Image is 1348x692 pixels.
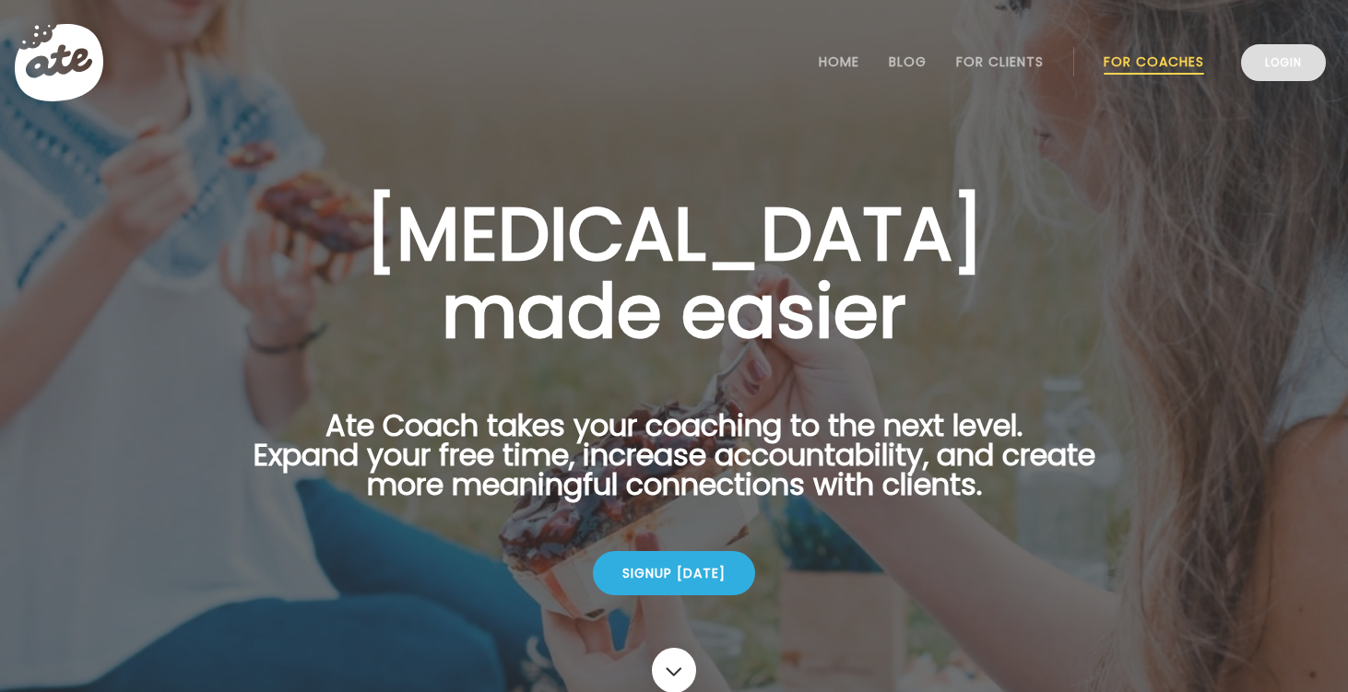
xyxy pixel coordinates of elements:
div: Signup [DATE] [593,551,755,595]
a: Home [819,54,859,69]
a: Login [1241,44,1326,81]
p: Ate Coach takes your coaching to the next level. Expand your free time, increase accountability, ... [224,411,1124,522]
a: Blog [889,54,927,69]
a: For Clients [956,54,1044,69]
a: For Coaches [1104,54,1204,69]
h1: [MEDICAL_DATA] made easier [224,195,1124,350]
